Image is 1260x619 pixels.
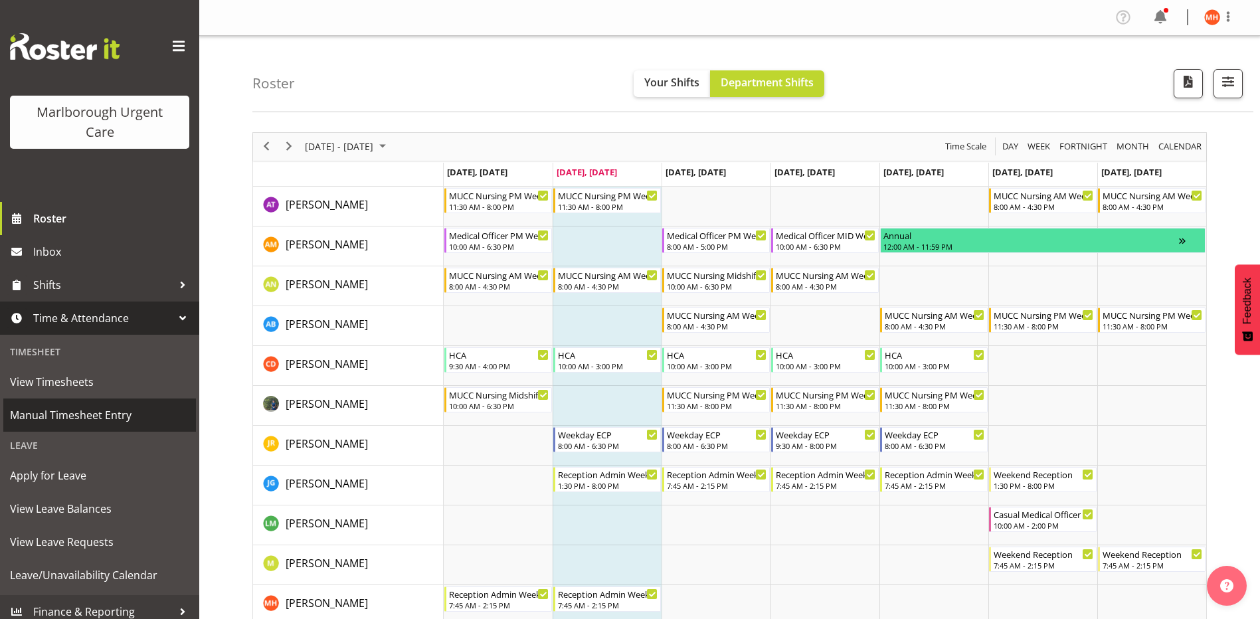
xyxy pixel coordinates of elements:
div: Cordelia Davies"s event - HCA Begin From Wednesday, October 8, 2025 at 10:00:00 AM GMT+13:00 Ends... [662,347,770,373]
div: Andrew Brooks"s event - MUCC Nursing AM Weekday Begin From Wednesday, October 8, 2025 at 8:00:00 ... [662,308,770,333]
div: MUCC Nursing PM Weekday [558,189,658,202]
button: October 2025 [303,138,392,155]
div: 8:00 AM - 5:00 PM [667,241,766,252]
div: Alysia Newman-Woods"s event - MUCC Nursing AM Weekday Begin From Monday, October 6, 2025 at 8:00:... [444,268,552,293]
div: Alysia Newman-Woods"s event - MUCC Nursing AM Weekday Begin From Thursday, October 9, 2025 at 8:0... [771,268,879,293]
div: MUCC Nursing PM Weekends [1103,308,1202,321]
div: Josephine Godinez"s event - Reception Admin Weekday AM Begin From Thursday, October 9, 2025 at 7:... [771,467,879,492]
div: Cordelia Davies"s event - HCA Begin From Tuesday, October 7, 2025 at 10:00:00 AM GMT+13:00 Ends A... [553,347,661,373]
button: Your Shifts [634,70,710,97]
span: [DATE], [DATE] [774,166,835,178]
div: 9:30 AM - 8:00 PM [776,440,875,451]
span: Your Shifts [644,75,699,90]
div: 8:00 AM - 6:30 PM [558,440,658,451]
a: [PERSON_NAME] [286,356,368,372]
a: [PERSON_NAME] [286,396,368,412]
div: Reception Admin Weekday PM [558,468,658,481]
div: Weekday ECP [885,428,984,441]
div: MUCC Nursing Midshift [449,388,549,401]
button: Download a PDF of the roster according to the set date range. [1174,69,1203,98]
div: Weekday ECP [776,428,875,441]
div: 10:00 AM - 6:30 PM [449,241,549,252]
span: Day [1001,138,1020,155]
a: [PERSON_NAME] [286,276,368,292]
div: Gloria Varghese"s event - MUCC Nursing PM Weekday Begin From Wednesday, October 8, 2025 at 11:30:... [662,387,770,412]
button: Timeline Day [1000,138,1021,155]
span: [DATE], [DATE] [666,166,726,178]
span: [DATE], [DATE] [1101,166,1162,178]
a: [PERSON_NAME] [286,197,368,213]
div: 10:00 AM - 6:30 PM [667,281,766,292]
a: [PERSON_NAME] [286,515,368,531]
div: Reception Admin Weekday AM [667,468,766,481]
div: MUCC Nursing Midshift [667,268,766,282]
div: Andrew Brooks"s event - MUCC Nursing PM Weekends Begin From Saturday, October 11, 2025 at 11:30:0... [989,308,1097,333]
div: Gloria Varghese"s event - MUCC Nursing Midshift Begin From Monday, October 6, 2025 at 10:00:00 AM... [444,387,552,412]
button: Filter Shifts [1214,69,1243,98]
span: Month [1115,138,1150,155]
div: 7:45 AM - 2:15 PM [994,560,1093,571]
span: Apply for Leave [10,466,189,486]
div: Timesheet [3,338,196,365]
img: Rosterit website logo [10,33,120,60]
span: Feedback [1241,278,1253,324]
div: MUCC Nursing AM Weekday [558,268,658,282]
div: Alysia Newman-Woods"s event - MUCC Nursing AM Weekday Begin From Tuesday, October 7, 2025 at 8:00... [553,268,661,293]
td: Cordelia Davies resource [253,346,444,386]
div: 8:00 AM - 6:30 PM [667,440,766,451]
div: 10:00 AM - 6:30 PM [449,400,549,411]
span: [PERSON_NAME] [286,357,368,371]
a: [PERSON_NAME] [286,555,368,571]
div: Weekday ECP [558,428,658,441]
button: Fortnight [1057,138,1110,155]
div: 8:00 AM - 4:30 PM [667,321,766,331]
div: 7:45 AM - 2:15 PM [776,480,875,491]
div: Gloria Varghese"s event - MUCC Nursing PM Weekday Begin From Thursday, October 9, 2025 at 11:30:0... [771,387,879,412]
div: MUCC Nursing AM Weekday [449,268,549,282]
div: 11:30 AM - 8:00 PM [885,400,984,411]
a: [PERSON_NAME] [286,436,368,452]
div: Margret Hall"s event - Reception Admin Weekday AM Begin From Monday, October 6, 2025 at 7:45:00 A... [444,586,552,612]
div: 11:30 AM - 8:00 PM [1103,321,1202,331]
span: [PERSON_NAME] [286,556,368,571]
td: Jacinta Rangi resource [253,426,444,466]
span: [DATE], [DATE] [992,166,1053,178]
div: Cordelia Davies"s event - HCA Begin From Monday, October 6, 2025 at 9:30:00 AM GMT+13:00 Ends At ... [444,347,552,373]
div: 8:00 AM - 4:30 PM [558,281,658,292]
div: Leave [3,432,196,459]
div: HCA [449,348,549,361]
div: Agnes Tyson"s event - MUCC Nursing AM Weekends Begin From Saturday, October 11, 2025 at 8:00:00 A... [989,188,1097,213]
div: MUCC Nursing AM Weekends [1103,189,1202,202]
div: Margie Vuto"s event - Weekend Reception Begin From Sunday, October 12, 2025 at 7:45:00 AM GMT+13:... [1098,547,1206,572]
span: [DATE] - [DATE] [304,138,375,155]
div: 8:00 AM - 4:30 PM [885,321,984,331]
span: [PERSON_NAME] [286,596,368,610]
div: 10:00 AM - 3:00 PM [885,361,984,371]
a: Apply for Leave [3,459,196,492]
div: Reception Admin Weekday AM [558,587,658,600]
button: Timeline Month [1115,138,1152,155]
div: MUCC Nursing PM Weekday [776,388,875,401]
div: MUCC Nursing AM Weekday [776,268,875,282]
div: Alexandra Madigan"s event - Annual Begin From Friday, October 10, 2025 at 12:00:00 AM GMT+13:00 E... [880,228,1206,253]
div: 7:45 AM - 2:15 PM [1103,560,1202,571]
span: View Leave Balances [10,499,189,519]
div: Medical Officer MID Weekday [776,228,875,242]
div: Jacinta Rangi"s event - Weekday ECP Begin From Wednesday, October 8, 2025 at 8:00:00 AM GMT+13:00... [662,427,770,452]
div: HCA [885,348,984,361]
div: 11:30 AM - 8:00 PM [667,400,766,411]
div: Agnes Tyson"s event - MUCC Nursing AM Weekends Begin From Sunday, October 12, 2025 at 8:00:00 AM ... [1098,188,1206,213]
div: Cordelia Davies"s event - HCA Begin From Friday, October 10, 2025 at 10:00:00 AM GMT+13:00 Ends A... [880,347,988,373]
span: Fortnight [1058,138,1109,155]
td: Luqman Mohd Jani resource [253,505,444,545]
span: [PERSON_NAME] [286,317,368,331]
div: Agnes Tyson"s event - MUCC Nursing PM Weekday Begin From Tuesday, October 7, 2025 at 11:30:00 AM ... [553,188,661,213]
img: margret-hall11842.jpg [1204,9,1220,25]
span: Department Shifts [721,75,814,90]
td: Margie Vuto resource [253,545,444,585]
span: Week [1026,138,1051,155]
div: Josephine Godinez"s event - Weekend Reception Begin From Saturday, October 11, 2025 at 1:30:00 PM... [989,467,1097,492]
button: Previous [258,138,276,155]
div: Alexandra Madigan"s event - Medical Officer PM Weekday Begin From Wednesday, October 8, 2025 at 8... [662,228,770,253]
div: Weekend Reception [994,468,1093,481]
